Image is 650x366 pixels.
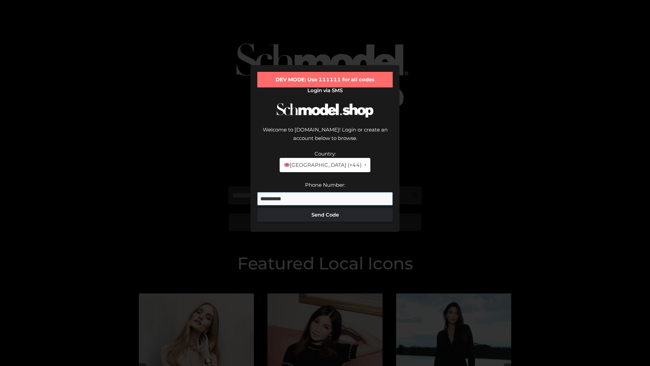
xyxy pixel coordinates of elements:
[257,208,393,222] button: Send Code
[284,161,361,169] span: [GEOGRAPHIC_DATA] (+44)
[257,125,393,149] div: Welcome to [DOMAIN_NAME]! Login or create an account below to browse.
[315,150,336,157] label: Country:
[257,72,393,87] div: DEV MODE: Use 111111 for all codes
[274,97,376,124] img: Schmodel Logo
[257,87,393,94] h2: Login via SMS
[284,162,289,167] img: 🇬🇧
[305,182,345,188] label: Phone Number:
